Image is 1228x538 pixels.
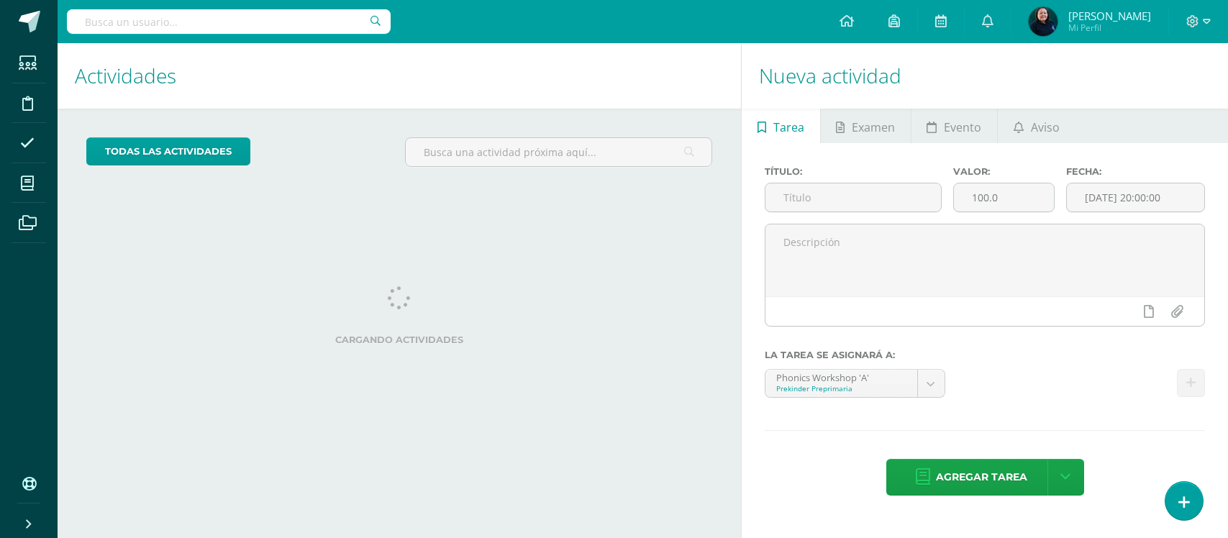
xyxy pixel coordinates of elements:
[765,350,1205,360] label: La tarea se asignará a:
[773,110,804,145] span: Tarea
[1068,9,1151,23] span: [PERSON_NAME]
[776,383,906,393] div: Prekinder Preprimaria
[821,109,911,143] a: Examen
[759,43,1211,109] h1: Nueva actividad
[1067,183,1204,211] input: Fecha de entrega
[765,183,940,211] input: Título
[765,370,944,397] a: Phonics Workshop 'A'Prekinder Preprimaria
[998,109,1075,143] a: Aviso
[776,370,906,383] div: Phonics Workshop 'A'
[954,183,1054,211] input: Puntos máximos
[1031,110,1060,145] span: Aviso
[1068,22,1151,34] span: Mi Perfil
[86,334,712,345] label: Cargando actividades
[67,9,391,34] input: Busca un usuario...
[1029,7,1058,36] img: 025a7cf4a908f3c26f6a181e68158fd9.png
[1066,166,1205,177] label: Fecha:
[944,110,981,145] span: Evento
[75,43,724,109] h1: Actividades
[86,137,250,165] a: todas las Actividades
[765,166,941,177] label: Título:
[936,460,1027,495] span: Agregar tarea
[742,109,819,143] a: Tarea
[953,166,1055,177] label: Valor:
[911,109,997,143] a: Evento
[406,138,711,166] input: Busca una actividad próxima aquí...
[852,110,895,145] span: Examen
